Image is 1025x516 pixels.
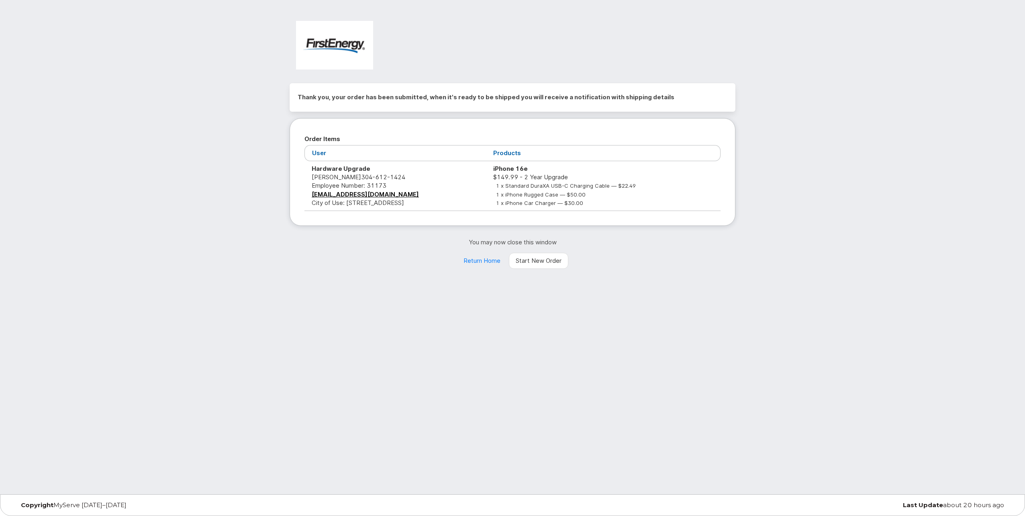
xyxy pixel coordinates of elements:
[509,253,568,269] a: Start New Order
[312,182,386,189] span: Employee Number: 31173
[361,173,405,181] span: 304
[21,501,53,509] strong: Copyright
[304,133,721,145] h2: Order Items
[903,501,943,509] strong: Last Update
[457,253,507,269] a: Return Home
[678,502,1010,508] div: about 20 hours ago
[372,173,387,181] span: 612
[304,161,486,211] td: [PERSON_NAME] City of Use: [STREET_ADDRESS]
[296,21,373,70] img: FirstEnergy Corp
[496,191,586,198] small: 1 x iPhone Rugged Case — $50.00
[387,173,405,181] span: 1424
[493,165,528,172] strong: iPhone 16e
[15,502,347,508] div: MyServe [DATE]–[DATE]
[298,91,727,103] h2: Thank you, your order has been submitted, when it's ready to be shipped you will receive a notifi...
[486,161,721,211] td: $149.99 - 2 Year Upgrade
[304,145,486,161] th: User
[312,165,370,172] strong: Hardware Upgrade
[496,200,583,206] small: 1 x iPhone Car Charger — $30.00
[312,190,419,198] a: [EMAIL_ADDRESS][DOMAIN_NAME]
[496,182,636,189] small: 1 x Standard DuraXA USB-C Charging Cable — $22.49
[486,145,721,161] th: Products
[290,238,735,246] p: You may now close this window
